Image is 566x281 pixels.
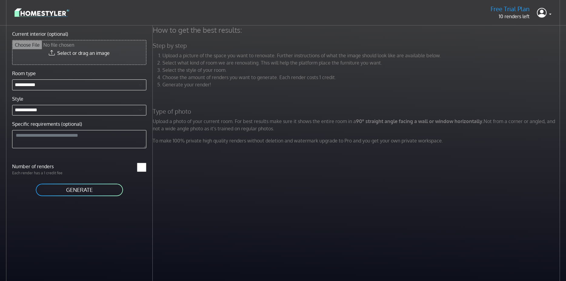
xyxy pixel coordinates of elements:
[149,42,565,49] h5: Step by step
[35,183,124,197] button: GENERATE
[12,70,36,77] label: Room type
[8,163,79,170] label: Number of renders
[12,120,82,128] label: Specific requirements (optional)
[149,118,565,132] p: Upload a photo of your current room. For best results make sure it shows the entire room in a Not...
[162,59,561,66] li: Select what kind of room we are renovating. This will help the platform place the furniture you w...
[491,5,530,13] h5: Free Trial Plan
[149,108,565,115] h5: Type of photo
[162,66,561,74] li: Select the style of your room.
[12,30,68,38] label: Current interior (optional)
[162,81,561,88] li: Generate your render!
[162,52,561,59] li: Upload a picture of the space you want to renovate. Further instructions of what the image should...
[162,74,561,81] li: Choose the amount of renders you want to generate. Each render costs 1 credit.
[12,95,23,102] label: Style
[356,118,484,124] strong: 90° straight angle facing a wall or window horizontally.
[15,7,69,18] img: logo-3de290ba35641baa71223ecac5eacb59cb85b4c7fdf211dc9aaecaaee71ea2f8.svg
[149,137,565,144] p: To make 100% private high quality renders without deletion and watermark upgrade to Pro and you g...
[149,25,565,35] h4: How to get the best results:
[491,13,530,20] p: 10 renders left
[8,170,79,176] p: Each render has a 1 credit fee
